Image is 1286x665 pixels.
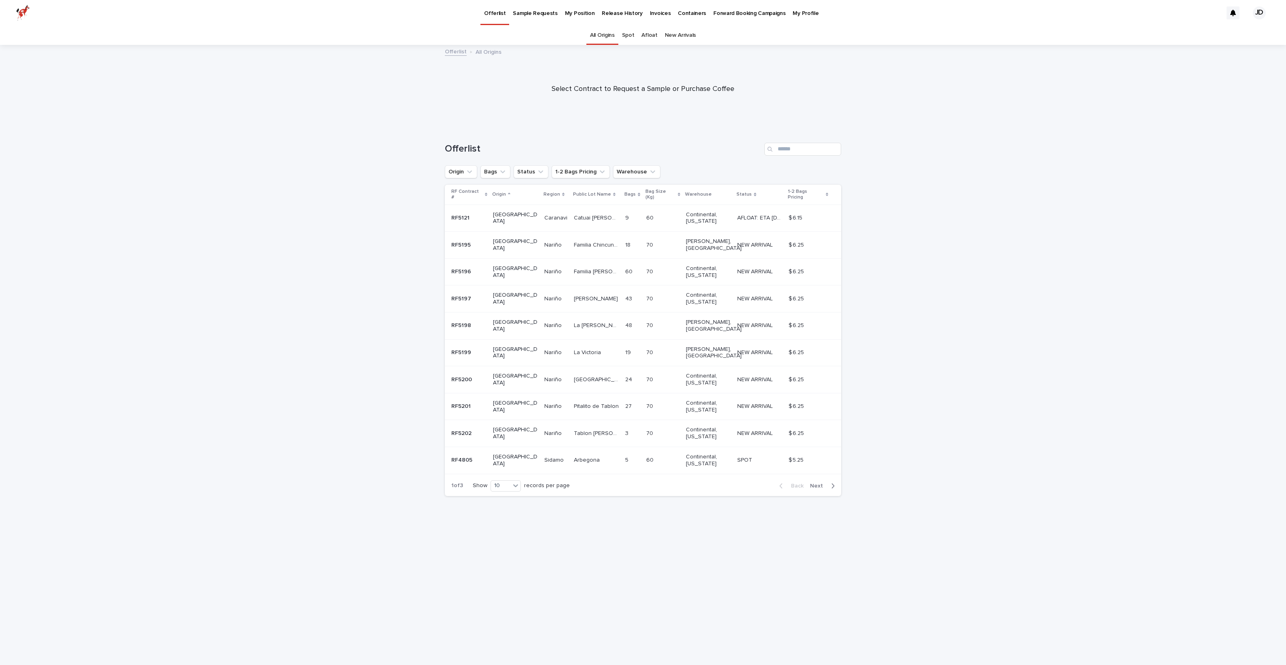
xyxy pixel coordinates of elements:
p: 70 [646,294,655,302]
p: NEW ARRIVAL [737,401,774,410]
p: 1-2 Bags Pricing [788,187,824,202]
p: AFLOAT: ETA 10-31-2025 [737,213,784,222]
p: RF5197 [451,294,473,302]
p: 24 [625,375,634,383]
p: NEW ARRIVAL [737,348,774,356]
p: 3 [625,429,630,437]
p: [GEOGRAPHIC_DATA] [493,400,538,414]
p: Region [544,190,560,199]
p: [GEOGRAPHIC_DATA] [493,319,538,333]
p: Sidamo [544,455,565,464]
p: Nariño [544,348,563,356]
p: [GEOGRAPHIC_DATA] [493,426,538,440]
p: RF5196 [451,267,473,275]
tr: RF5121RF5121 [GEOGRAPHIC_DATA]CaranaviCaranavi Catuai [PERSON_NAME]Catuai [PERSON_NAME] 99 6060 C... [445,205,841,232]
p: [PERSON_NAME] [574,294,620,302]
p: 5 [625,455,630,464]
p: $ 6.25 [789,375,806,383]
p: Status [736,190,752,199]
a: Offerlist [445,46,467,56]
p: 48 [625,321,634,329]
a: All Origins [590,26,615,45]
p: RF5201 [451,401,472,410]
p: $ 6.25 [789,240,806,249]
div: JD [1253,6,1266,19]
p: NEW ARRIVAL [737,240,774,249]
p: [GEOGRAPHIC_DATA] [493,265,538,279]
p: RF4805 [451,455,474,464]
p: Nariño [544,375,563,383]
p: RF5195 [451,240,472,249]
button: Status [514,165,548,178]
tr: RF5200RF5200 [GEOGRAPHIC_DATA]NariñoNariño [GEOGRAPHIC_DATA][GEOGRAPHIC_DATA] 2424 7070 Continent... [445,366,841,393]
p: [GEOGRAPHIC_DATA] [493,211,538,225]
p: Nariño [544,294,563,302]
p: Nariño [544,401,563,410]
tr: RF5201RF5201 [GEOGRAPHIC_DATA]NariñoNariño Pitalito de TablonPitalito de Tablon 2727 7070 Contine... [445,393,841,420]
p: 27 [625,401,633,410]
p: $ 6.25 [789,294,806,302]
p: [GEOGRAPHIC_DATA] [493,346,538,360]
p: Origin [492,190,506,199]
p: 9 [625,213,630,222]
div: 10 [491,481,510,490]
p: NEW ARRIVAL [737,375,774,383]
button: Origin [445,165,477,178]
p: Public Lot Name [573,190,611,199]
p: RF5202 [451,429,473,437]
input: Search [764,143,841,156]
p: [GEOGRAPHIC_DATA] [574,375,620,383]
span: Next [810,483,828,489]
p: $ 6.15 [789,213,804,222]
tr: RF5198RF5198 [GEOGRAPHIC_DATA]NariñoNariño La [PERSON_NAME]La [PERSON_NAME] 4848 7070 [PERSON_NAM... [445,312,841,339]
p: $ 6.25 [789,429,806,437]
img: zttTXibQQrCfv9chImQE [16,5,30,21]
a: Afloat [641,26,657,45]
p: All Origins [476,47,501,56]
tr: RF5195RF5195 [GEOGRAPHIC_DATA]NariñoNariño Familia ChincunqueFamilia Chincunque 1818 7070 [PERSON... [445,232,841,259]
button: Next [807,482,841,490]
p: 70 [646,375,655,383]
p: $ 6.25 [789,348,806,356]
tr: RF4805RF4805 [GEOGRAPHIC_DATA]SidamoSidamo ArbegonaArbegona 55 6060 Continental, [US_STATE] SPOTS... [445,447,841,474]
p: RF Contract # [451,187,483,202]
p: NEW ARRIVAL [737,294,774,302]
p: SPOT [737,455,754,464]
p: NEW ARRIVAL [737,429,774,437]
p: RF5121 [451,213,471,222]
p: Caranavi [544,213,569,222]
span: Back [786,483,804,489]
p: Tablon [PERSON_NAME] [574,429,620,437]
button: Back [773,482,807,490]
tr: RF5202RF5202 [GEOGRAPHIC_DATA]NariñoNariño Tablon [PERSON_NAME]Tablon [PERSON_NAME] 33 7070 Conti... [445,420,841,447]
p: records per page [524,482,570,489]
a: New Arrivals [665,26,696,45]
p: Bag Size (Kg) [645,187,676,202]
p: 60 [625,267,634,275]
p: 70 [646,267,655,275]
p: 19 [625,348,632,356]
p: $ 5.25 [789,455,805,464]
p: Familia [PERSON_NAME] [574,267,620,275]
p: $ 6.25 [789,321,806,329]
p: [GEOGRAPHIC_DATA] [493,292,538,306]
p: Nariño [544,321,563,329]
p: Arbegona [574,455,601,464]
tr: RF5197RF5197 [GEOGRAPHIC_DATA]NariñoNariño [PERSON_NAME][PERSON_NAME] 4343 7070 Continental, [US_... [445,285,841,312]
p: 1 of 3 [445,476,470,496]
p: RF5198 [451,321,473,329]
p: La [PERSON_NAME] [574,321,620,329]
p: $ 6.25 [789,267,806,275]
p: Nariño [544,267,563,275]
p: 70 [646,321,655,329]
p: Bags [624,190,636,199]
button: Warehouse [613,165,660,178]
p: 70 [646,429,655,437]
p: Warehouse [685,190,712,199]
p: Select Contract to Request a Sample or Purchase Coffee [481,85,805,94]
p: $ 6.25 [789,401,806,410]
p: Familia Chincunque [574,240,620,249]
p: Nariño [544,429,563,437]
p: 70 [646,401,655,410]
